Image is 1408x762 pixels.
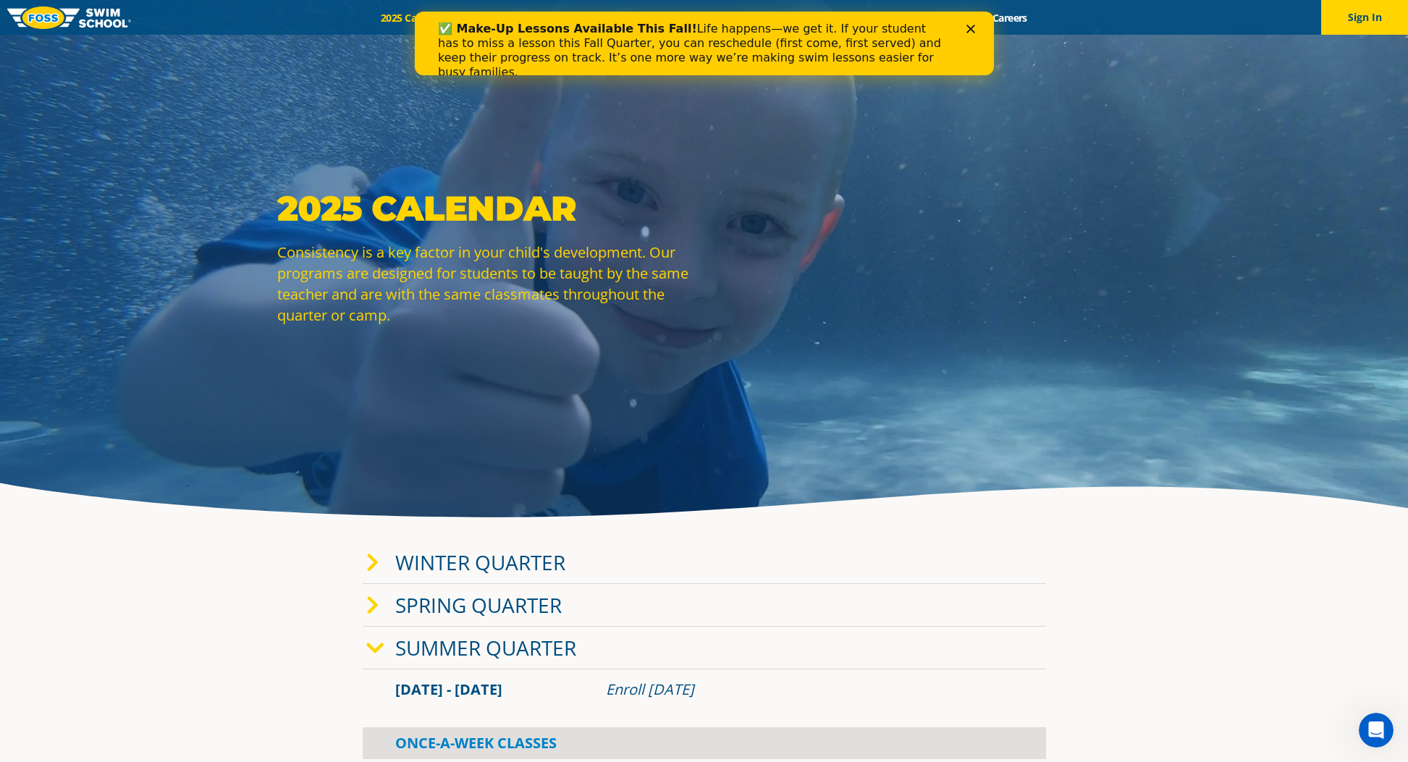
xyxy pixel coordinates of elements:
div: Close [552,13,566,22]
a: Swim Path® Program [520,11,646,25]
a: Careers [979,11,1040,25]
a: About [PERSON_NAME] [646,11,781,25]
a: Spring Quarter [395,591,562,619]
iframe: Intercom live chat [1359,713,1394,748]
span: [DATE] - [DATE] [395,680,502,699]
a: Blog [934,11,979,25]
strong: 2025 Calendar [277,187,576,229]
div: Enroll [DATE] [606,680,1013,700]
a: Schools [459,11,520,25]
div: Once-A-Week Classes [363,727,1046,759]
b: ✅ Make-Up Lessons Available This Fall! [23,10,282,24]
a: 2025 Calendar [368,11,459,25]
a: Swim Like [PERSON_NAME] [781,11,935,25]
p: Consistency is a key factor in your child's development. Our programs are designed for students t... [277,242,697,326]
div: Life happens—we get it. If your student has to miss a lesson this Fall Quarter, you can reschedul... [23,10,533,68]
a: Summer Quarter [395,634,576,661]
iframe: Intercom live chat banner [415,12,994,75]
img: FOSS Swim School Logo [7,7,131,29]
a: Winter Quarter [395,549,565,576]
